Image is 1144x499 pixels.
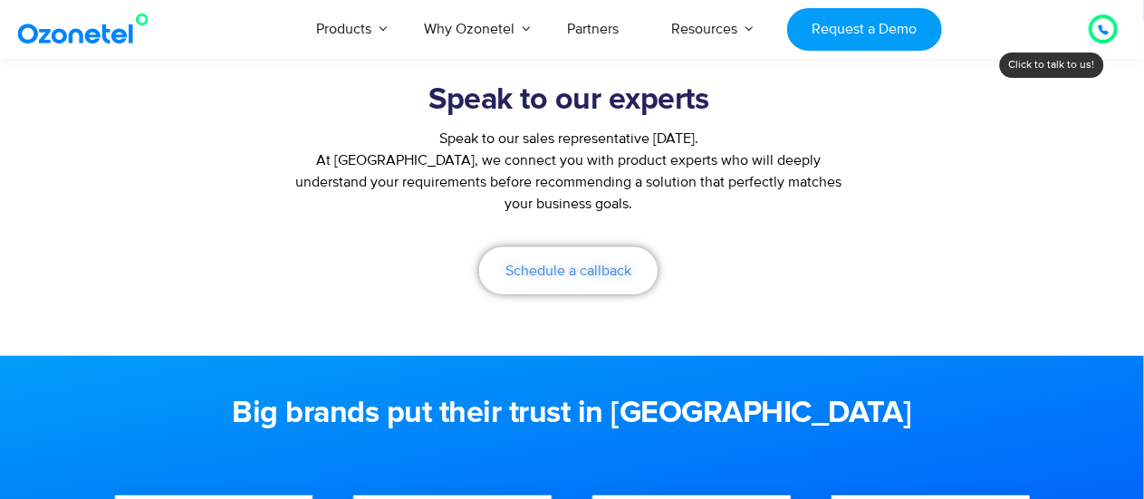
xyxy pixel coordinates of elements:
[787,8,942,51] a: Request a Demo
[479,247,658,294] a: Schedule a callback
[285,82,853,119] h2: Speak to our experts
[285,128,853,149] div: Speak to our sales representative [DATE].
[285,149,853,215] p: At [GEOGRAPHIC_DATA], we connect you with product experts who will deeply understand your require...
[88,396,1057,432] h2: Big brands put their trust in [GEOGRAPHIC_DATA]
[505,264,631,278] span: Schedule a callback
